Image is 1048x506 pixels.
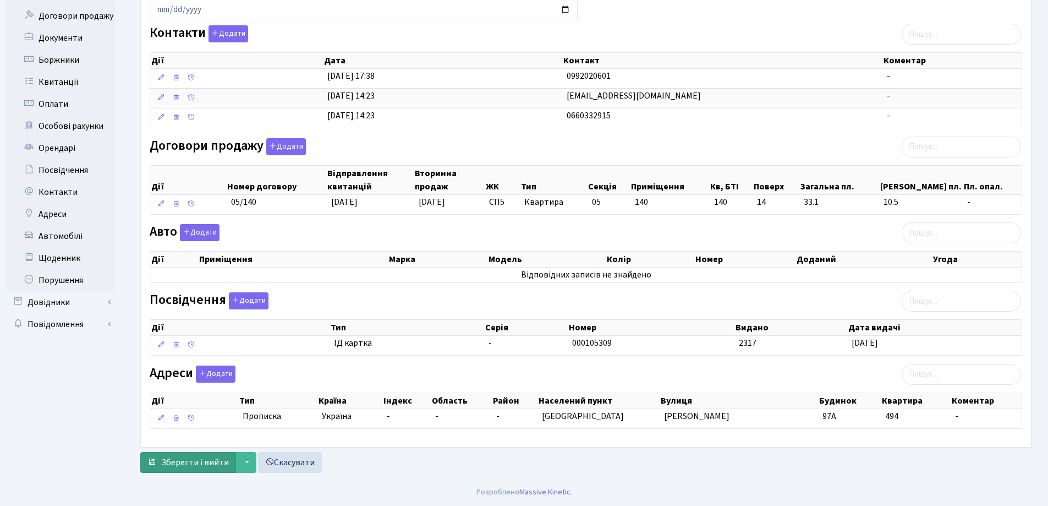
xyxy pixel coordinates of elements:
[709,166,753,194] th: Кв, БТІ
[955,410,958,422] span: -
[795,252,932,267] th: Доданий
[334,337,480,350] span: ІД картка
[414,166,485,194] th: Вторинна продаж
[932,252,1022,267] th: Угода
[902,222,1021,243] input: Пошук...
[567,70,611,82] span: 0992020601
[562,53,882,68] th: Контакт
[887,70,890,82] span: -
[322,410,378,423] span: Україна
[520,166,587,194] th: Тип
[6,49,116,71] a: Боржники
[196,366,235,383] button: Адреси
[264,136,306,155] a: Додати
[492,393,537,409] th: Район
[6,115,116,137] a: Особові рахунки
[592,196,601,208] span: 05
[519,486,570,498] a: Massive Kinetic
[714,196,749,209] span: 140
[799,166,879,194] th: Загальна пл.
[753,166,799,194] th: Поверх
[739,337,756,349] span: 2317
[484,320,568,335] th: Серія
[6,5,116,27] a: Договори продажу
[542,410,624,422] span: [GEOGRAPHIC_DATA]
[243,410,281,423] span: Прописка
[323,53,562,68] th: Дата
[150,393,238,409] th: Дії
[140,452,236,473] button: Зберегти і вийти
[208,25,248,42] button: Контакти
[879,166,963,194] th: [PERSON_NAME] пл.
[150,252,198,267] th: Дії
[818,393,881,409] th: Будинок
[902,24,1021,45] input: Пошук...
[388,252,487,267] th: Марка
[6,269,116,291] a: Порушення
[885,410,898,422] span: 494
[660,393,818,409] th: Вулиця
[226,291,268,310] a: Додати
[902,364,1021,385] input: Пошук...
[317,393,382,409] th: Країна
[330,320,484,335] th: Тип
[476,486,572,498] div: Розроблено .
[6,27,116,49] a: Документи
[6,225,116,247] a: Автомобілі
[6,247,116,269] a: Щоденник
[327,110,375,122] span: [DATE] 14:23
[150,292,268,309] label: Посвідчення
[150,268,1022,282] td: Відповідних записів не знайдено
[489,337,492,349] span: -
[489,196,515,209] span: СП5
[630,166,709,194] th: Приміщення
[231,196,256,208] span: 05/140
[902,291,1021,312] input: Пошук...
[537,393,660,409] th: Населений пункт
[331,196,358,208] span: [DATE]
[198,252,388,267] th: Приміщення
[150,53,323,68] th: Дії
[951,393,1022,409] th: Коментар
[238,393,317,409] th: Тип
[847,320,1022,335] th: Дата видачі
[804,196,875,209] span: 33.1
[822,410,836,422] span: 97А
[887,110,890,122] span: -
[881,393,950,409] th: Квартира
[226,166,326,194] th: Номер договору
[387,410,390,422] span: -
[485,166,520,194] th: ЖК
[258,452,322,473] a: Скасувати
[902,137,1021,157] input: Пошук...
[6,71,116,93] a: Квитанції
[229,292,268,309] button: Посвідчення
[734,320,847,335] th: Видано
[664,410,729,422] span: [PERSON_NAME]
[852,337,878,349] span: [DATE]
[161,456,229,469] span: Зберегти і вийти
[567,90,701,102] span: [EMAIL_ADDRESS][DOMAIN_NAME]
[567,110,611,122] span: 0660332915
[6,203,116,225] a: Адреси
[587,166,630,194] th: Секція
[431,393,492,409] th: Область
[193,363,235,383] a: Додати
[150,138,306,155] label: Договори продажу
[568,320,734,335] th: Номер
[6,159,116,181] a: Посвідчення
[6,137,116,159] a: Орендарі
[327,70,375,82] span: [DATE] 17:38
[382,393,431,409] th: Індекс
[150,25,248,42] label: Контакти
[963,166,1022,194] th: Пл. опал.
[757,196,795,209] span: 14
[496,410,500,422] span: -
[524,196,583,209] span: Квартира
[6,181,116,203] a: Контакти
[150,320,330,335] th: Дії
[326,166,414,194] th: Відправлення квитанцій
[150,224,220,241] label: Авто
[177,222,220,242] a: Додати
[180,224,220,241] button: Авто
